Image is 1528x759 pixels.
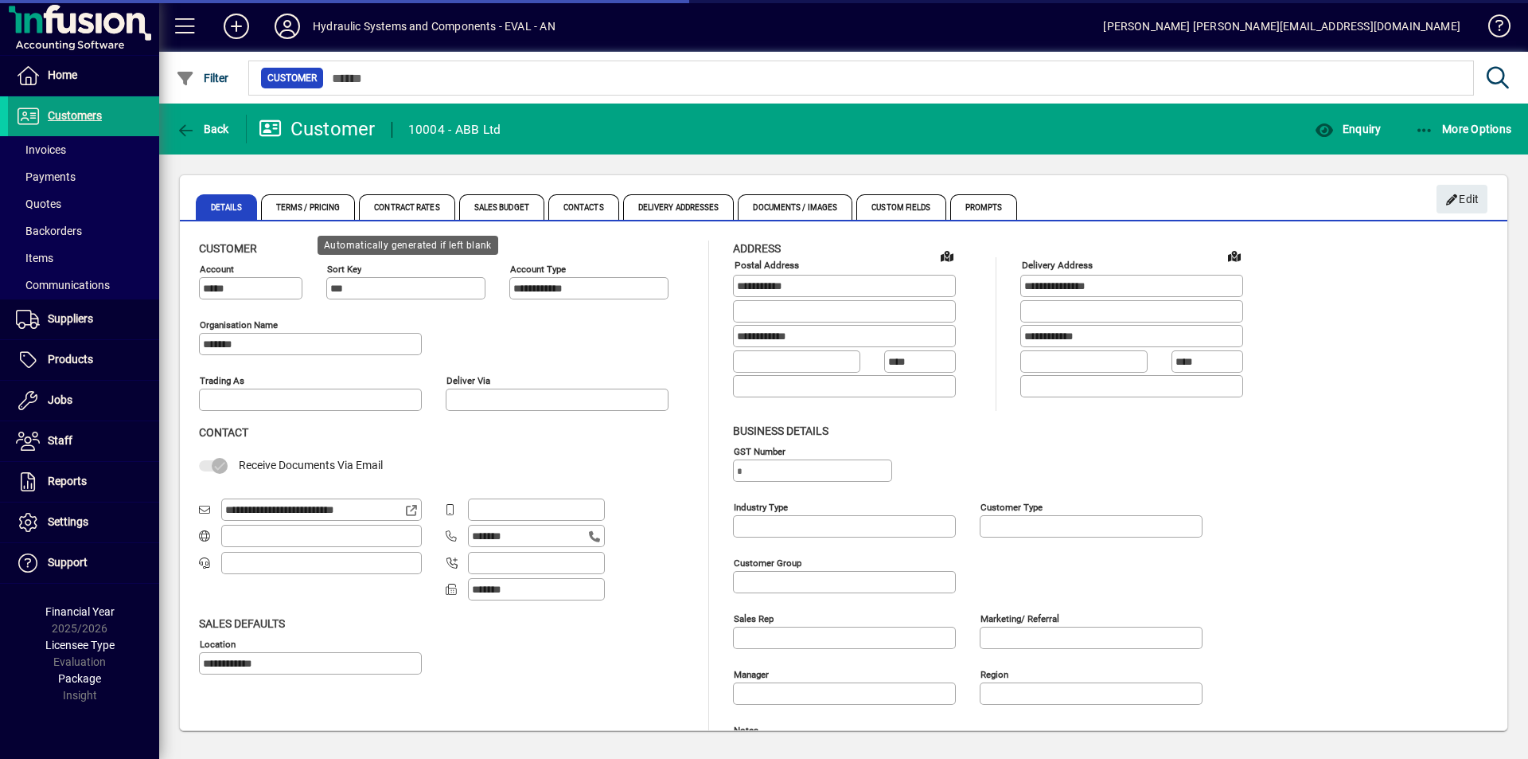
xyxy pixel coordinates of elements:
span: Delivery Addresses [623,194,735,220]
span: Package [58,672,101,685]
span: Contacts [548,194,619,220]
a: Payments [8,163,159,190]
a: Communications [8,272,159,299]
button: Back [172,115,233,143]
span: Prompts [950,194,1018,220]
span: Home [48,68,77,81]
a: Home [8,56,159,96]
div: [PERSON_NAME] [PERSON_NAME][EMAIL_ADDRESS][DOMAIN_NAME] [1103,14,1460,39]
mat-label: Account [200,264,234,275]
span: Staff [48,434,72,447]
button: Profile [262,12,313,41]
mat-label: Region [980,668,1008,679]
mat-label: Marketing/ Referral [980,612,1059,624]
div: Customer [259,116,376,142]
span: Customer [267,70,317,86]
span: Sales defaults [199,617,285,630]
a: Staff [8,421,159,461]
mat-label: Sort key [327,264,361,275]
button: Edit [1436,185,1487,213]
div: Automatically generated if left blank [318,236,498,255]
div: Hydraulic Systems and Components - EVAL - AN [313,14,555,39]
mat-label: Notes [734,724,758,735]
button: Enquiry [1311,115,1385,143]
span: Licensee Type [45,639,115,651]
span: Terms / Pricing [261,194,356,220]
a: Invoices [8,136,159,163]
a: Jobs [8,381,159,421]
span: Reports [48,475,87,487]
span: Contract Rates [359,194,454,220]
span: Custom Fields [856,194,945,220]
a: Settings [8,503,159,542]
a: Suppliers [8,299,159,339]
mat-label: Organisation name [200,319,278,331]
mat-label: Account Type [510,264,566,275]
button: More Options [1411,115,1516,143]
span: Enquiry [1315,123,1381,135]
mat-label: Customer type [980,501,1043,512]
a: Reports [8,462,159,502]
a: Knowledge Base [1476,3,1508,55]
span: Contact [199,426,248,439]
span: Jobs [48,393,72,406]
button: Filter [172,64,233,92]
mat-label: Trading as [200,375,244,386]
a: Products [8,340,159,380]
a: Support [8,543,159,583]
mat-label: Sales rep [734,612,774,624]
span: Items [16,252,53,264]
span: Edit [1445,186,1479,213]
mat-label: Deliver via [446,375,490,386]
mat-label: GST Number [734,445,785,456]
button: Add [211,12,262,41]
span: Customer [199,242,257,255]
span: More Options [1415,123,1512,135]
a: View on map [1222,243,1247,268]
a: Items [8,245,159,272]
span: Invoices [16,143,66,156]
span: Financial Year [45,605,115,618]
span: Back [176,123,229,135]
span: Suppliers [48,312,93,325]
span: Business details [733,424,828,437]
span: Receive Documents Via Email [239,459,383,471]
mat-label: Manager [734,668,769,679]
span: Sales Budget [459,194,544,220]
span: Payments [16,170,76,183]
span: Settings [48,515,88,528]
a: View on map [934,243,960,268]
span: Details [196,194,257,220]
span: Support [48,556,88,569]
span: Customers [48,109,102,122]
a: Quotes [8,190,159,217]
span: Communications [16,279,110,291]
span: Backorders [16,225,82,237]
mat-label: Customer group [734,557,801,568]
span: Filter [176,72,229,84]
span: Address [733,242,781,255]
div: 10004 - ABB Ltd [408,117,501,143]
span: Documents / Images [738,194,852,220]
span: Quotes [16,198,61,210]
a: Backorders [8,217,159,245]
app-page-header-button: Back [159,115,247,143]
span: Products [48,353,93,366]
mat-label: Location [200,638,236,649]
mat-label: Industry type [734,501,788,512]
